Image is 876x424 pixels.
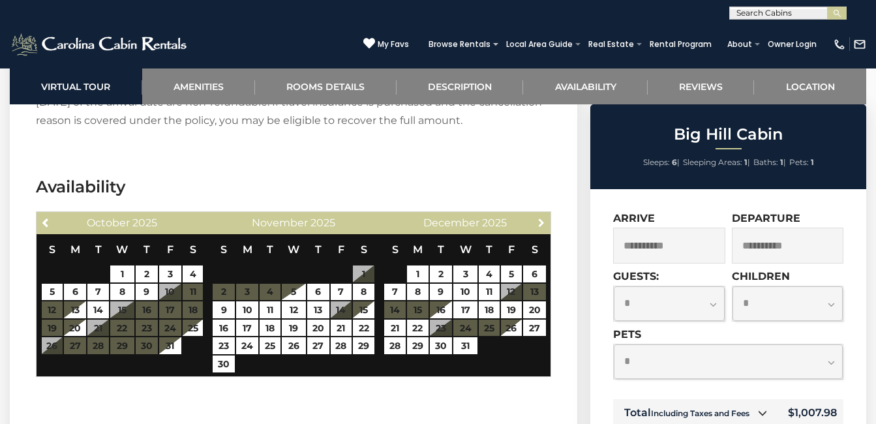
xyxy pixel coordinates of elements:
[523,265,545,282] a: 6
[533,214,549,230] a: Next
[64,301,86,318] a: 13
[430,301,452,318] a: 16
[282,301,306,318] a: 12
[213,320,235,337] a: 16
[213,301,235,318] a: 9
[353,301,374,318] a: 15
[753,157,778,167] span: Baths:
[260,320,280,337] a: 18
[41,217,52,228] span: Previous
[183,320,203,337] a: 25
[523,320,545,337] a: 27
[453,337,477,354] a: 31
[430,337,452,354] a: 30
[42,284,63,301] a: 5
[648,68,755,104] a: Reviews
[479,284,499,301] a: 11
[721,35,759,53] a: About
[87,301,109,318] a: 14
[361,243,367,256] span: Saturday
[407,337,429,354] a: 29
[453,265,477,282] a: 3
[754,68,866,104] a: Location
[500,35,579,53] a: Local Area Guide
[132,217,157,229] span: 2025
[732,270,790,282] label: Children
[780,157,783,167] strong: 1
[753,154,786,171] li: |
[422,35,497,53] a: Browse Rentals
[460,243,472,256] span: Wednesday
[236,337,258,354] a: 24
[38,214,54,230] a: Previous
[643,35,718,53] a: Rental Program
[853,38,866,51] img: mail-regular-white.png
[315,243,322,256] span: Thursday
[523,301,545,318] a: 20
[236,320,258,337] a: 17
[307,320,329,337] a: 20
[116,243,128,256] span: Wednesday
[307,301,329,318] a: 13
[413,243,423,256] span: Monday
[288,243,299,256] span: Wednesday
[255,68,397,104] a: Rooms Details
[70,243,80,256] span: Monday
[190,243,196,256] span: Saturday
[453,301,477,318] a: 17
[260,337,280,354] a: 25
[613,328,641,341] label: Pets
[430,265,452,282] a: 2
[87,217,130,229] span: October
[508,243,515,256] span: Friday
[523,68,648,104] a: Availability
[378,38,409,50] span: My Favs
[479,301,499,318] a: 18
[479,265,499,282] a: 4
[363,37,409,51] a: My Favs
[613,212,655,224] label: Arrive
[438,243,444,256] span: Tuesday
[353,284,374,301] a: 8
[159,337,181,354] a: 31
[183,265,203,282] a: 4
[407,320,429,337] a: 22
[761,35,823,53] a: Owner Login
[651,408,749,418] small: Including Taxes and Fees
[392,243,399,256] span: Sunday
[613,270,659,282] label: Guests:
[532,243,538,256] span: Saturday
[136,265,158,282] a: 2
[136,284,158,301] a: 9
[282,284,306,301] a: 5
[282,337,306,354] a: 26
[331,337,352,354] a: 28
[501,320,522,337] a: 26
[683,157,742,167] span: Sleeping Areas:
[732,212,800,224] label: Departure
[486,243,492,256] span: Thursday
[10,68,142,104] a: Virtual Tour
[407,265,429,282] a: 1
[331,320,352,337] a: 21
[213,337,235,354] a: 23
[87,284,109,301] a: 7
[282,320,306,337] a: 19
[331,284,352,301] a: 7
[672,157,677,167] strong: 6
[167,243,174,256] span: Friday
[267,243,273,256] span: Tuesday
[142,68,256,104] a: Amenities
[252,217,308,229] span: November
[582,35,641,53] a: Real Estate
[430,284,452,301] a: 9
[811,157,814,167] strong: 1
[64,320,86,337] a: 20
[384,337,406,354] a: 28
[353,337,374,354] a: 29
[683,154,750,171] li: |
[643,154,680,171] li: |
[744,157,748,167] strong: 1
[397,68,524,104] a: Description
[220,243,227,256] span: Sunday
